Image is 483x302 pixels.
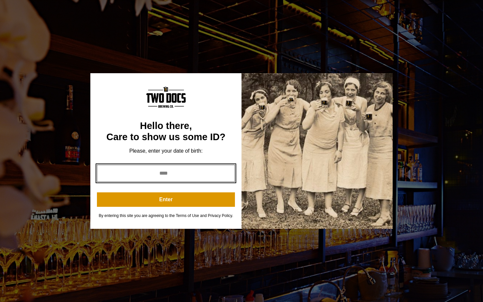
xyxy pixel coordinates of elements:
[97,165,235,182] input: year
[146,86,186,108] img: Content Logo
[97,120,235,142] div: Hello there, Care to show us some ID?
[97,148,235,154] div: Please, enter your date of birth:
[97,192,235,207] button: Enter
[97,213,235,218] div: By entering this site you are agreeing to the Terms of Use and Privacy Policy.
